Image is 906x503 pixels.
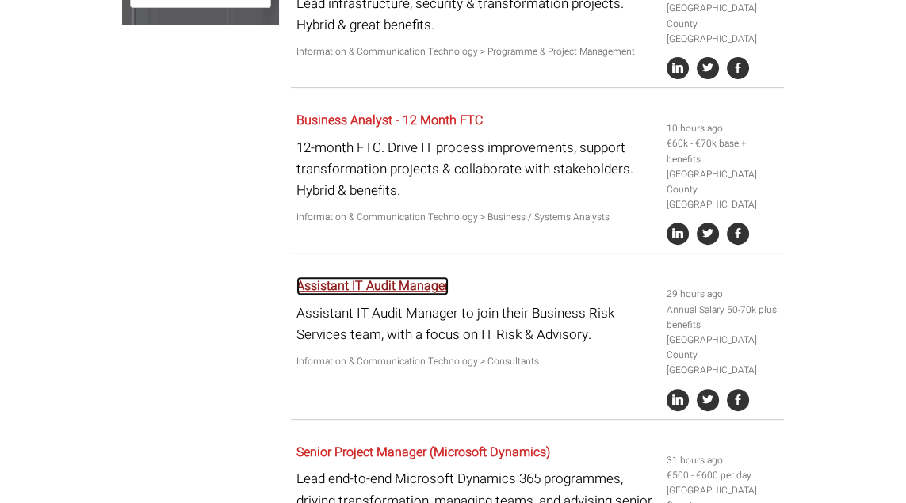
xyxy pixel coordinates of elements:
li: 10 hours ago [667,121,778,136]
li: Annual Salary 50-70k plus benefits [667,303,778,333]
li: [GEOGRAPHIC_DATA] County [GEOGRAPHIC_DATA] [667,1,778,47]
li: 31 hours ago [667,453,778,468]
p: 12-month FTC. Drive IT process improvements, support transformation projects & collaborate with s... [296,137,655,202]
p: Assistant IT Audit Manager to join their Business Risk Services team, with a focus on IT Risk & A... [296,303,655,345]
a: Business Analyst - 12 Month FTC [296,111,483,130]
p: Information & Communication Technology > Consultants [296,354,655,369]
a: Senior Project Manager (Microsoft Dynamics) [296,443,550,462]
a: Assistant IT Audit Manager [296,276,449,295]
li: €500 - €600 per day [667,468,778,483]
p: Information & Communication Technology > Programme & Project Management [296,44,655,59]
p: Information & Communication Technology > Business / Systems Analysts [296,210,655,225]
li: €60k - €70k base + benefits [667,136,778,166]
li: [GEOGRAPHIC_DATA] County [GEOGRAPHIC_DATA] [667,333,778,379]
li: 29 hours ago [667,287,778,302]
li: [GEOGRAPHIC_DATA] County [GEOGRAPHIC_DATA] [667,167,778,213]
